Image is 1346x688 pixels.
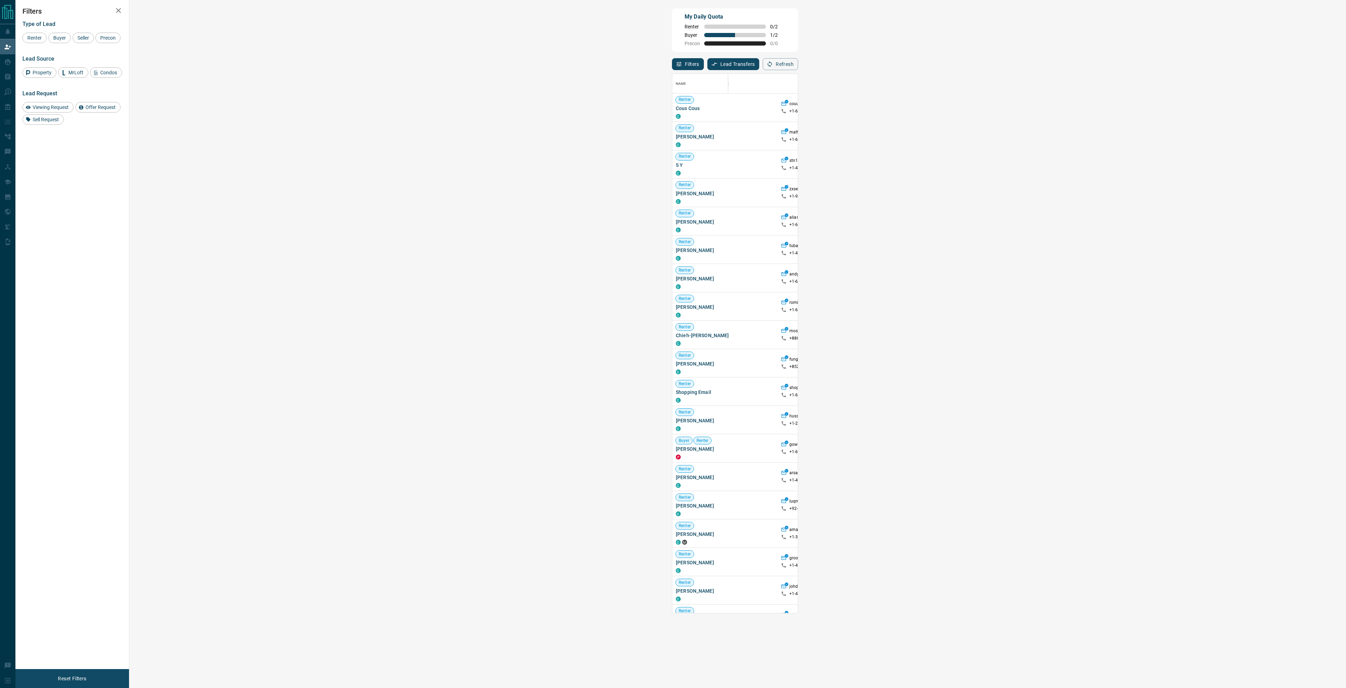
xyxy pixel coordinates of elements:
span: Renter [676,239,694,245]
span: Renter [676,324,694,330]
p: matthew0410hwaxx@x [789,129,835,137]
p: romina1bxx@x [789,300,819,307]
div: Viewing Request [22,102,74,113]
p: gowastemonxx@x [789,442,825,449]
span: Precon [685,41,700,46]
div: condos.ca [676,284,681,289]
span: Renter [676,210,694,216]
span: [PERSON_NAME] [676,474,774,481]
div: condos.ca [676,227,681,232]
span: [PERSON_NAME] [676,218,774,225]
p: +1- 64780965xx [789,392,820,398]
div: condos.ca [676,369,681,374]
div: condos.ca [676,398,681,403]
div: property.ca [676,455,681,459]
div: mrloft.ca [682,540,687,545]
p: +1- 22678905xx [789,421,820,427]
div: condos.ca [676,511,681,516]
p: zxseolxx@x [789,186,812,193]
span: Condos [98,70,120,75]
p: +1- 64765770xx [789,108,820,114]
p: couuuuscoxx@x [789,101,821,108]
p: +1- 43734121xx [789,563,820,568]
span: Viewing Request [30,104,71,110]
p: +1- 43767701xx [789,477,820,483]
span: Buyer [51,35,68,41]
p: +1- 90241229xx [789,193,820,199]
span: [PERSON_NAME] [676,275,774,282]
span: Buyer [685,32,700,38]
p: +1- 64787729xx [789,307,820,313]
div: condos.ca [676,483,681,488]
p: +1- 64750452xx [789,449,820,455]
span: Chieh-[PERSON_NAME] [676,332,774,339]
p: grootstoronxx@x [789,555,823,563]
div: Name [672,74,777,94]
div: Condos [90,67,122,78]
span: S Y [676,162,774,169]
p: My Daily Quota [685,13,786,21]
span: Renter [676,466,694,472]
span: [PERSON_NAME] [676,587,774,594]
p: aliar.bid3xx@x [789,214,818,222]
p: +1- 43723644xx [789,591,820,597]
span: Renter [676,353,694,359]
span: Property [30,70,54,75]
span: Renter [676,154,694,159]
div: MrLoft [58,67,88,78]
button: Reset Filters [53,673,91,684]
p: amarmajed20xx@x [789,527,827,534]
span: Renter [676,608,694,614]
div: Property [22,67,56,78]
div: condos.ca [676,256,681,261]
span: Cous Cous [676,105,774,112]
p: johdavid20xx@x [789,584,822,591]
p: +852- 537788xx [789,364,820,370]
div: Offer Request [75,102,121,113]
span: [PERSON_NAME] [676,360,774,367]
div: condos.ca [676,114,681,119]
span: Buyer [676,438,692,444]
span: 1 / 2 [770,32,786,38]
span: Renter [25,35,44,41]
span: [PERSON_NAME] [676,502,774,509]
span: Lead Request [22,90,57,97]
p: shoppingforaxx@x [789,385,826,392]
span: [PERSON_NAME] [676,247,774,254]
span: Seller [75,35,91,41]
p: +1- 60414212xx [789,137,820,143]
div: condos.ca [676,199,681,204]
div: Seller [73,33,94,43]
span: Renter [685,24,700,29]
span: Renter [676,97,694,103]
span: [PERSON_NAME] [676,190,774,197]
span: [PERSON_NAME] [676,559,774,566]
div: condos.ca [676,426,681,431]
button: Lead Transfers [707,58,760,70]
button: Filters [672,58,704,70]
p: stn1128xx@x [789,158,816,165]
span: Shopping Email [676,389,774,396]
span: Renter [676,296,694,302]
span: Renter [676,523,694,529]
span: Renter [694,438,712,444]
p: luqman.aadxx@x [789,498,823,506]
span: Renter [676,267,694,273]
div: Name [676,74,686,94]
span: Renter [676,381,694,387]
span: Sell Request [30,117,61,122]
div: condos.ca [676,171,681,176]
span: Precon [98,35,118,41]
span: [PERSON_NAME] [676,417,774,424]
span: Renter [676,551,694,557]
div: condos.ca [676,142,681,147]
span: 0 / 2 [770,24,786,29]
span: Renter [676,495,694,500]
p: hussainphalasixx@x [789,413,829,421]
span: [PERSON_NAME] [676,531,774,538]
span: Renter [676,182,694,188]
p: zeepongxx@x [789,612,816,619]
button: Refresh [763,58,798,70]
span: [PERSON_NAME] [676,445,774,452]
p: fungyukixx@x [789,356,817,364]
